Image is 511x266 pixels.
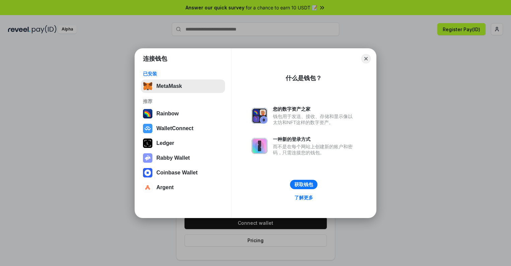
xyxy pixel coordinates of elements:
div: Rainbow [156,111,179,117]
button: Argent [141,181,225,194]
button: Close [361,54,371,63]
div: Argent [156,184,174,191]
img: svg+xml,%3Csvg%20xmlns%3D%22http%3A%2F%2Fwww.w3.org%2F2000%2Fsvg%22%20fill%3D%22none%22%20viewBox... [143,153,152,163]
div: 一种新的登录方式 [273,136,356,142]
div: 已安装 [143,71,223,77]
button: 获取钱包 [290,180,317,189]
button: Coinbase Wallet [141,166,225,179]
img: svg+xml,%3Csvg%20width%3D%2228%22%20height%3D%2228%22%20viewBox%3D%220%200%2028%2028%22%20fill%3D... [143,124,152,133]
img: svg+xml,%3Csvg%20xmlns%3D%22http%3A%2F%2Fwww.w3.org%2F2000%2Fsvg%22%20width%3D%2228%22%20height%3... [143,139,152,148]
div: 了解更多 [294,195,313,201]
button: MetaMask [141,79,225,93]
div: WalletConnect [156,125,194,131]
img: svg+xml,%3Csvg%20width%3D%22120%22%20height%3D%22120%22%20viewBox%3D%220%200%20120%20120%22%20fil... [143,109,152,118]
button: Rainbow [141,107,225,120]
img: svg+xml,%3Csvg%20fill%3D%22none%22%20height%3D%2233%22%20viewBox%3D%220%200%2035%2033%22%20width%... [143,82,152,91]
img: svg+xml,%3Csvg%20xmlns%3D%22http%3A%2F%2Fwww.w3.org%2F2000%2Fsvg%22%20fill%3D%22none%22%20viewBox... [251,108,268,124]
button: WalletConnect [141,122,225,135]
div: 什么是钱包？ [286,74,322,82]
div: Rabby Wallet [156,155,190,161]
a: 了解更多 [290,193,317,202]
div: MetaMask [156,83,182,89]
div: 钱包用于发送、接收、存储和显示像以太坊和NFT这样的数字资产。 [273,113,356,125]
button: Ledger [141,137,225,150]
div: 您的数字资产之家 [273,106,356,112]
img: svg+xml,%3Csvg%20width%3D%2228%22%20height%3D%2228%22%20viewBox%3D%220%200%2028%2028%22%20fill%3D... [143,183,152,192]
button: Rabby Wallet [141,151,225,165]
div: 获取钱包 [294,181,313,188]
h1: 连接钱包 [143,55,167,63]
img: svg+xml,%3Csvg%20xmlns%3D%22http%3A%2F%2Fwww.w3.org%2F2000%2Fsvg%22%20fill%3D%22none%22%20viewBox... [251,138,268,154]
img: svg+xml,%3Csvg%20width%3D%2228%22%20height%3D%2228%22%20viewBox%3D%220%200%2028%2028%22%20fill%3D... [143,168,152,177]
div: Ledger [156,140,174,146]
div: 推荐 [143,98,223,104]
div: 而不是在每个网站上创建新的账户和密码，只需连接您的钱包。 [273,144,356,156]
div: Coinbase Wallet [156,170,198,176]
